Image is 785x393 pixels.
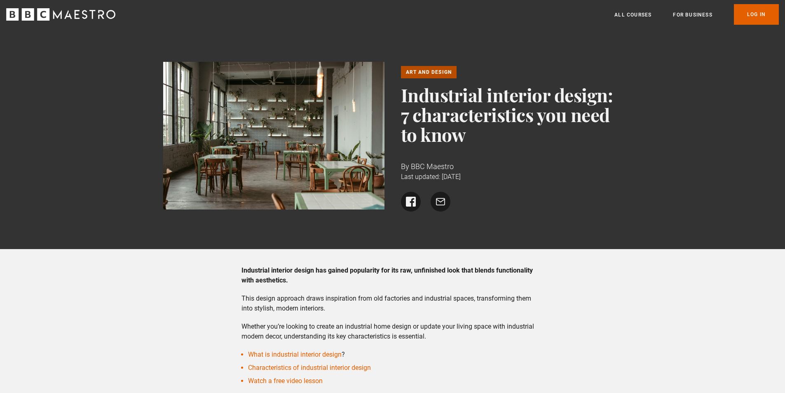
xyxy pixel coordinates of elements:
[673,11,712,19] a: For business
[248,364,371,372] a: Characteristics of industrial interior design
[401,173,461,181] time: Last updated: [DATE]
[241,294,544,313] p: This design approach draws inspiration from old factories and industrial spaces, transforming the...
[241,266,533,284] strong: Industrial interior design has gained popularity for its raw, unfinished look that blends functio...
[734,4,779,25] a: Log In
[614,4,779,25] nav: Primary
[614,11,651,19] a: All Courses
[6,8,115,21] svg: BBC Maestro
[401,85,622,144] h1: Industrial interior design: 7 characteristics you need to know
[411,162,454,171] span: BBC Maestro
[401,66,457,78] a: Art and Design
[248,351,342,358] a: What is industrial interior design
[401,162,409,171] span: By
[241,322,544,341] p: Whether you’re looking to create an industrial home design or update your living space with indus...
[248,377,323,385] a: Watch a free video lesson
[248,350,544,360] li: ?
